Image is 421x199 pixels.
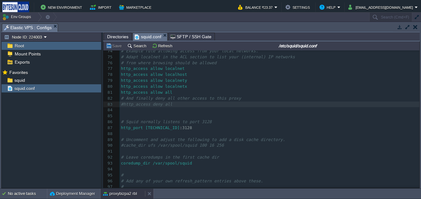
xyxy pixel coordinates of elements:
div: 94 [103,166,114,172]
span: #http_access deny all [121,102,172,107]
a: Favorites [8,70,29,75]
button: New Environment [41,3,84,11]
img: Bytesun Cloud [2,2,29,13]
a: Exports [13,59,31,65]
button: Search [127,43,148,49]
span: # [121,173,123,177]
span: # from where browsing should be allowed [121,60,216,65]
div: 93 [103,160,114,166]
span: coredump_dir /var/spool/squid [121,161,192,165]
button: Node ID: 224003 [4,34,44,40]
span: # Squid normally listens to port 3128 [121,119,212,124]
div: 85 [103,113,114,119]
span: # And finally deny all other access to this proxy [121,96,241,101]
span: http_port [TECHNICAL_ID] [121,125,180,130]
span: Elastic VPS : Configs [4,24,52,32]
li: /etc/squid/squid.conf [133,33,168,40]
a: Root [13,43,25,49]
button: proxybizpa2 rbl [103,191,137,197]
span: # Add any of your own refresh_pattern entries above these. [121,179,263,183]
button: Balance ₹23.37 [238,3,274,11]
span: # Uncomment and adjust the following to add a disk cache directory. [121,137,285,142]
span: http_access allow all [121,90,172,95]
button: Import [90,3,113,11]
div: 79 [103,78,114,84]
span: Directories [107,33,128,40]
div: 90 [103,143,114,149]
div: 78 [103,72,114,78]
a: squid.conf [13,86,36,91]
span: http_access allow localnety [121,78,187,83]
div: 86 [103,119,114,125]
div: 84 [103,107,114,113]
div: 74 [103,48,114,54]
span: # Example rule allowing access from your local networks. [121,49,258,53]
div: 88 [103,131,114,137]
button: Refresh [152,43,174,49]
div: 77 [103,66,114,72]
div: 97 [103,184,114,190]
button: Help [320,3,337,11]
div: 89 [103,137,114,143]
span: squid.conf [135,33,161,41]
div: 92 [103,154,114,160]
button: Env Groups [2,13,33,21]
div: No active tasks [8,189,47,199]
div: 82 [103,96,114,102]
div: 96 [103,178,114,184]
div: 83 [103,102,114,107]
div: 80 [103,84,114,90]
span: # Adapt localnet in the ACL section to list your (internal) IP networks [121,55,295,59]
span: http_access allow localhost [121,72,187,77]
button: Deployment Manager [50,191,95,197]
button: Marketplace [119,3,153,11]
div: 76 [103,60,114,66]
button: Settings [285,3,312,11]
div: 87 [103,125,114,131]
span: http_access allow localnet [121,66,185,71]
a: squid [13,77,26,83]
a: Mount Points [13,51,42,57]
button: Save [106,43,123,49]
div: 95 [103,172,114,178]
div: 91 [103,149,114,154]
span: SFTP / SSH Gate [170,33,211,40]
div: 75 [103,54,114,60]
button: [EMAIL_ADDRESS][DOMAIN_NAME] [348,3,415,11]
span: # Leave coredumps in the first cache dir [121,155,219,160]
span: #cache_dir ufs /var/spool/squid 100 16 256 [121,143,224,148]
div: 81 [103,90,114,96]
span: 3128 [182,125,192,130]
span: : [180,125,182,130]
span: # [121,184,123,189]
span: http_access allow localnetx [121,84,187,89]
